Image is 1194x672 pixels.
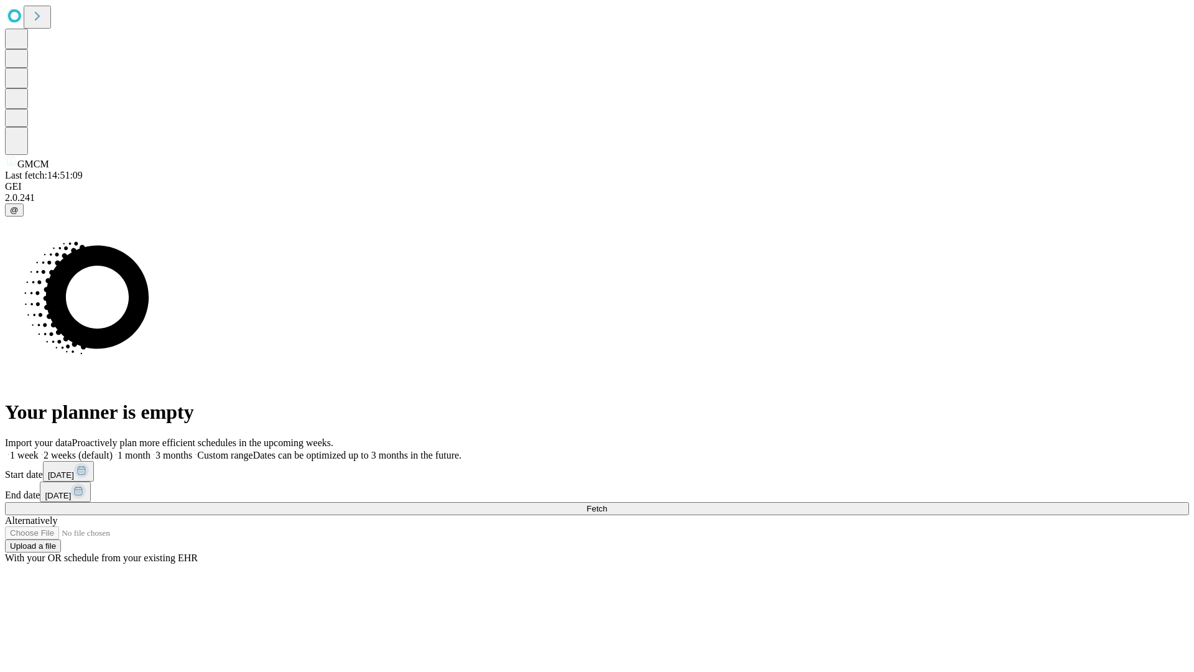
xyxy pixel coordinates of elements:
[10,205,19,215] span: @
[5,539,61,553] button: Upload a file
[5,502,1189,515] button: Fetch
[197,450,252,460] span: Custom range
[118,450,150,460] span: 1 month
[44,450,113,460] span: 2 weeks (default)
[5,482,1189,502] div: End date
[5,170,83,180] span: Last fetch: 14:51:09
[43,461,94,482] button: [DATE]
[5,515,57,526] span: Alternatively
[45,491,71,500] span: [DATE]
[10,450,39,460] span: 1 week
[17,159,49,169] span: GMCM
[48,470,74,480] span: [DATE]
[72,437,333,448] span: Proactively plan more efficient schedules in the upcoming weeks.
[40,482,91,502] button: [DATE]
[5,461,1189,482] div: Start date
[5,192,1189,203] div: 2.0.241
[5,203,24,217] button: @
[5,401,1189,424] h1: Your planner is empty
[253,450,461,460] span: Dates can be optimized up to 3 months in the future.
[586,504,607,513] span: Fetch
[5,553,198,563] span: With your OR schedule from your existing EHR
[155,450,192,460] span: 3 months
[5,181,1189,192] div: GEI
[5,437,72,448] span: Import your data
